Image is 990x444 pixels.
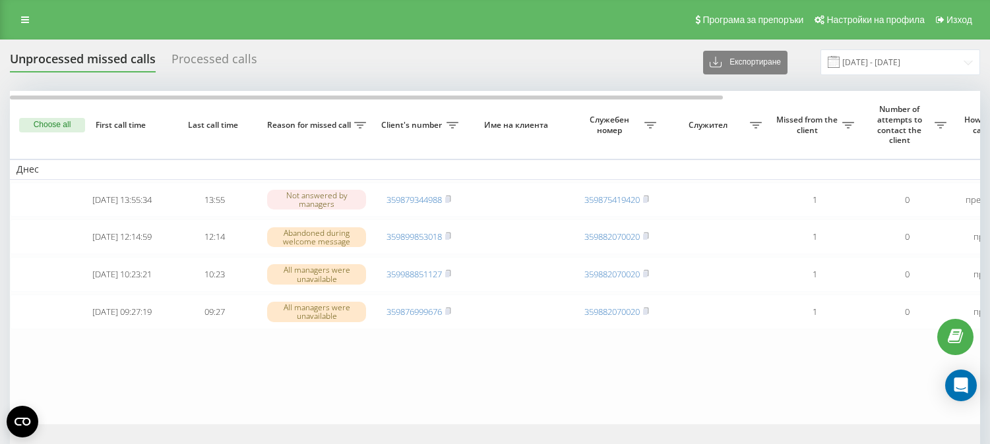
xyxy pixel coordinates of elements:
div: Abandoned during welcome message [267,227,366,247]
div: Not answered by managers [267,190,366,209]
div: All managers were unavailable [267,302,366,321]
div: Unprocessed missed calls [10,52,156,72]
span: Служител [669,120,750,130]
td: 0 [861,294,953,329]
td: [DATE] 13:55:34 [76,182,168,217]
td: 0 [861,182,953,217]
td: 1 [768,257,861,292]
td: 12:14 [168,219,261,254]
div: Processed calls [171,52,257,72]
td: 13:55 [168,182,261,217]
span: First call time [86,120,158,130]
td: [DATE] 09:27:19 [76,294,168,329]
td: 0 [861,257,953,292]
a: 359876999676 [387,306,442,318]
td: 10:23 [168,257,261,292]
td: 0 [861,219,953,254]
div: All managers were unavailable [267,264,366,284]
span: Last call time [179,120,250,130]
span: Client's number [379,120,447,130]
button: Choose all [19,118,85,132]
a: 359882070020 [584,268,640,280]
span: Име на клиента [476,120,559,130]
td: 1 [768,182,861,217]
button: Open CMP widget [7,406,38,437]
a: 359882070020 [584,231,640,242]
td: 09:27 [168,294,261,329]
span: Изход [946,14,972,25]
td: 1 [768,294,861,329]
td: [DATE] 12:14:59 [76,219,168,254]
span: Програма за препоръки [702,14,803,25]
a: 359875419420 [584,194,640,206]
button: Експортиране [703,51,788,74]
a: 359988851127 [387,268,442,280]
a: 359899853018 [387,231,442,242]
span: Reason for missed call [267,120,354,130]
span: Настройки на профила [826,14,925,25]
a: 359879344988 [387,194,442,206]
td: 1 [768,219,861,254]
td: [DATE] 10:23:21 [76,257,168,292]
span: Служебен номер [577,115,644,135]
a: 359882070020 [584,306,640,318]
span: Number of attempts to contact the client [867,104,935,145]
div: Open Intercom Messenger [945,370,977,401]
span: Missed from the client [775,115,842,135]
